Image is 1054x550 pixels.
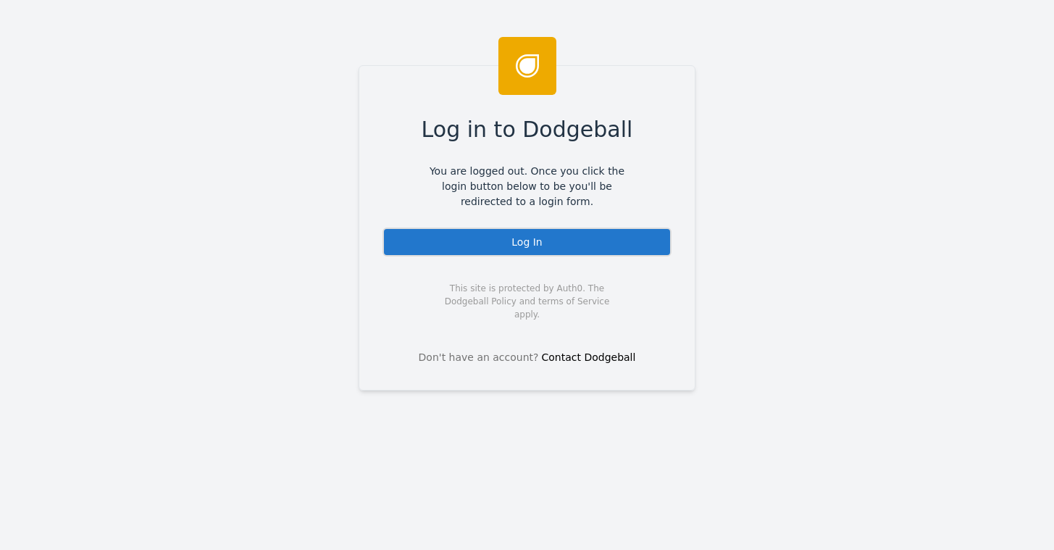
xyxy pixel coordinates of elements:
[422,113,633,146] span: Log in to Dodgeball
[382,228,672,257] div: Log In
[419,350,539,365] span: Don't have an account?
[432,282,622,321] span: This site is protected by Auth0. The Dodgeball Policy and terms of Service apply.
[542,351,636,363] a: Contact Dodgeball
[419,164,635,209] span: You are logged out. Once you click the login button below to be you'll be redirected to a login f...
